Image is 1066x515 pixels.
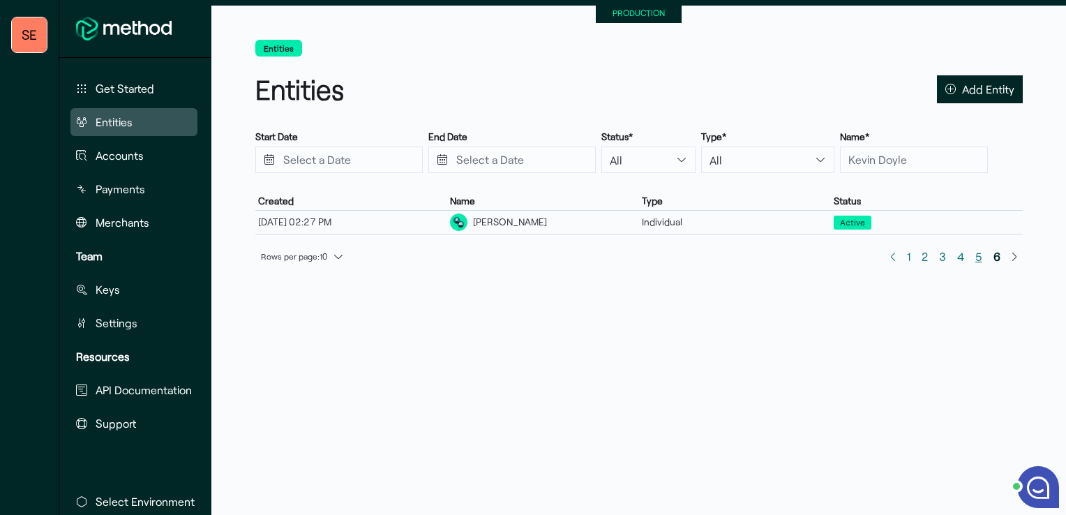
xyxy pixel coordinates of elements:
[96,382,192,398] span: API Documentation
[70,142,197,170] button: Accounts
[12,17,47,52] button: Spring EQ
[450,195,475,207] span: Name
[70,175,197,203] button: Payments
[255,248,350,265] button: Rows per page:10
[96,214,149,231] span: Merchants
[970,246,988,268] a: Page 5 of 6
[255,70,633,109] h1: Entities
[255,40,1023,59] nav: breadcrumb
[96,181,145,197] span: Payments
[840,130,869,143] label: Name*
[96,147,144,164] span: Accounts
[70,209,197,237] button: Merchants
[255,213,447,231] div: [DATE] 02:27 PM
[642,195,663,207] span: Type
[701,130,726,143] label: Type*
[901,246,916,268] a: Page 1 of 6
[834,216,871,230] span: Active
[601,130,633,143] label: Status*
[96,114,133,130] span: Entities
[70,309,197,337] button: Settings
[639,213,831,231] div: Individual
[957,247,964,266] span: 4
[840,147,988,173] input: Kevin Doyle
[70,108,197,136] button: Entities
[834,195,861,207] span: Status
[952,246,970,268] a: Page 4 of 6
[907,247,910,266] span: 1
[993,247,1000,266] span: 6
[76,17,172,40] img: MethodFi Logo
[975,247,982,266] span: 5
[988,246,1006,268] button: Page 6 of 6
[70,410,197,438] button: Support
[473,215,547,230] div: [PERSON_NAME]
[96,415,136,432] span: Support
[962,80,1014,98] span: Add Entity
[22,21,37,49] span: SE
[922,247,928,266] span: 2
[70,376,197,404] button: API Documentation
[96,315,137,331] span: Settings
[450,214,467,231] div: Bank
[916,246,933,268] a: Page 2 of 6
[261,247,327,266] span: Rows per page : 10
[428,130,467,143] label: End Date
[255,211,1023,234] tr: [DATE] 02:27 PM[PERSON_NAME]IndividualActive
[1006,248,1023,265] button: Next page
[939,247,946,266] span: 3
[255,130,298,143] label: Start Date
[428,147,596,173] input: Press the down key to open a popover containing a calendar.
[76,348,130,365] span: Resources
[70,276,197,304] button: Keys
[76,350,130,363] strong: Resources
[933,246,952,268] a: Page 3 of 6
[840,216,865,229] span: Active
[70,75,197,103] button: Get Started
[885,248,901,265] a: Previous page, 5
[258,195,294,207] span: Created
[96,493,195,510] span: Select Environment
[96,281,120,298] span: Keys
[613,8,665,17] small: PRODUCTION
[96,80,154,97] span: Get Started
[255,40,302,57] button: Entities
[76,248,103,264] span: Team
[255,147,423,173] input: Press the down key to open a popover containing a calendar.
[76,249,103,262] strong: Team
[937,75,1023,103] button: Add Entity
